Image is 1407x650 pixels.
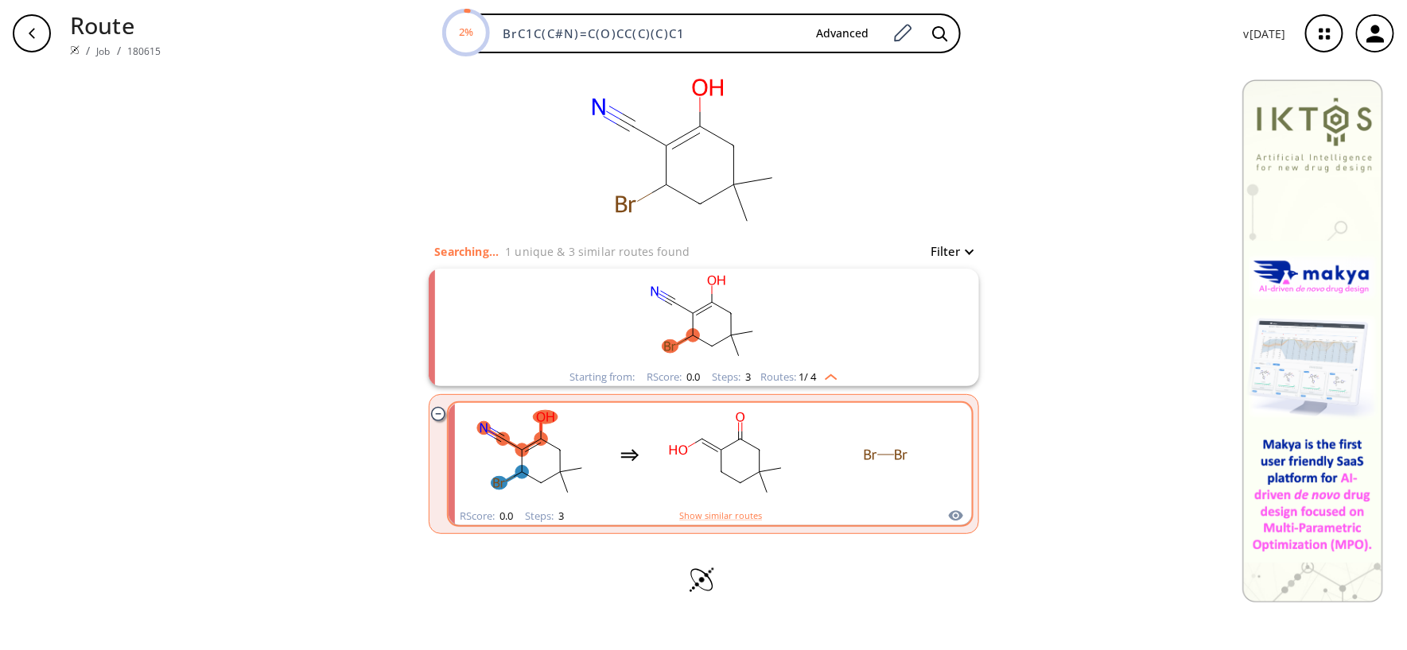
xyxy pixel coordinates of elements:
[814,405,958,505] svg: BrBr
[817,368,838,381] img: Up
[461,405,604,505] svg: CC1(C)CC(O)=C(C#N)C(Br)C1
[685,369,701,384] span: 0.0
[429,261,979,542] ul: clusters
[761,372,838,382] div: Routes:
[497,269,911,368] svg: CC1(C)CC(O)=C(C#N)C(Br)C1
[127,44,161,58] a: 180615
[1244,25,1286,42] p: v [DATE]
[655,405,799,505] svg: CC1(C)CCC(=CO)C(=O)C1
[922,246,973,257] button: Filter
[713,372,752,382] div: Steps :
[459,25,473,39] text: 2%
[498,509,514,523] span: 0.0
[679,509,762,523] button: Show similar routes
[527,67,845,242] svg: BrC1C(C#N)=C(O)CC(C)(C)C1
[744,369,752,384] span: 3
[799,372,817,382] span: 1 / 4
[803,19,881,48] button: Advanced
[70,45,80,55] img: Spaya logo
[96,44,110,58] a: Job
[70,8,161,42] p: Route
[570,372,635,382] div: Starting from:
[526,511,565,521] div: Steps :
[117,42,121,59] li: /
[86,42,90,59] li: /
[461,511,514,521] div: RScore :
[557,509,565,523] span: 3
[493,25,803,41] input: Enter SMILES
[1242,79,1383,602] img: Banner
[505,243,690,260] p: 1 unique & 3 similar routes found
[647,372,701,382] div: RScore :
[435,243,499,260] p: Searching...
